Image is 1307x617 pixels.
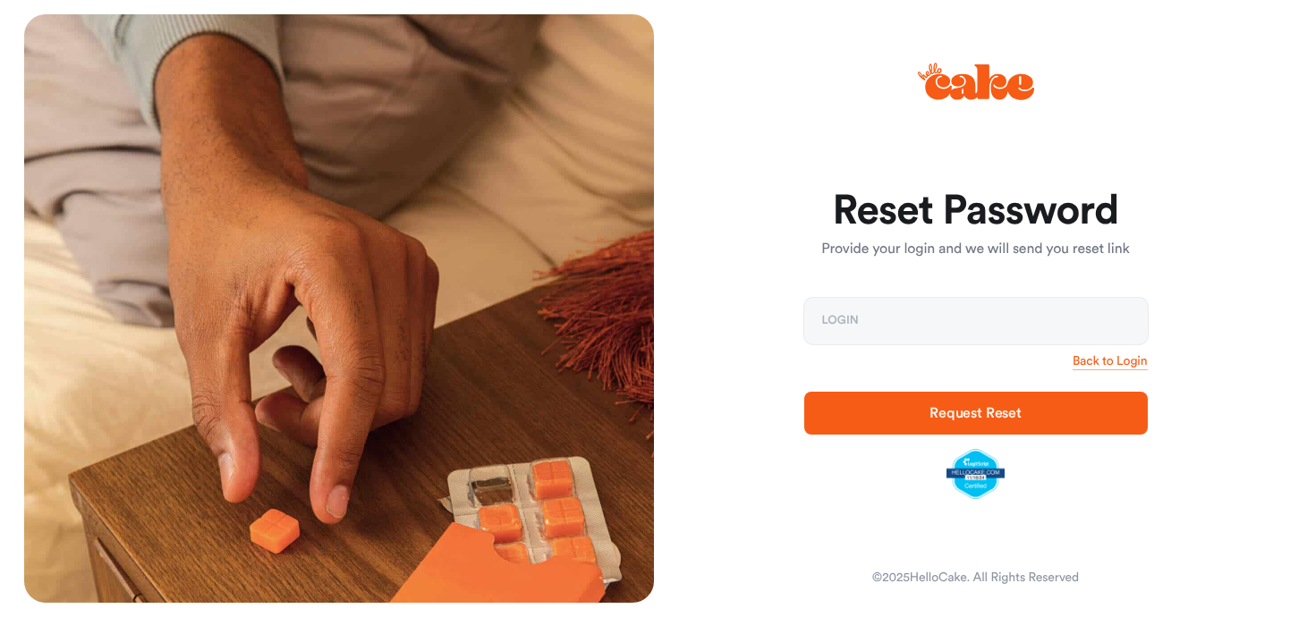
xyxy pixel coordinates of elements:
img: legit-script-certified.png [946,449,1005,499]
a: Back to Login [1073,352,1148,370]
span: Request Reset [929,406,1022,420]
button: Request Reset [804,392,1148,435]
p: Provide your login and we will send you reset link [804,239,1148,260]
h1: Reset Password [804,190,1148,232]
div: © 2025 HelloCake. All Rights Reserved [872,569,1079,587]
